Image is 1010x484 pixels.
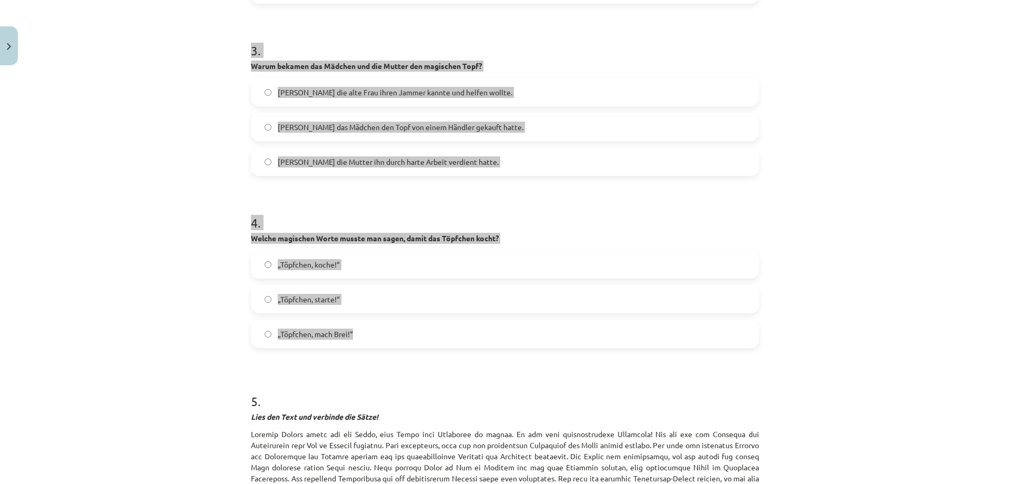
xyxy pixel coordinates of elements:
input: [PERSON_NAME] die Mutter ihn durch harte Arbeit verdient hatte. [265,159,271,165]
h1: 4 . [251,197,759,230]
input: „Töpfchen, mach Brei!“ [265,331,271,338]
input: [PERSON_NAME] das Mädchen den Topf von einem Händler gekauft hatte. [265,124,271,131]
input: [PERSON_NAME] die alte Frau ihren Jammer kannte und helfen wollte. [265,89,271,96]
span: „Töpfchen, mach Brei!“ [278,329,353,340]
input: „Töpfchen, koche!“ [265,261,271,268]
input: „Töpfchen, starte!“ [265,296,271,303]
span: [PERSON_NAME] die Mutter ihn durch harte Arbeit verdient hatte. [278,156,499,167]
img: icon-close-lesson-0947bae3869378f0d4975bcd49f059093ad1ed9edebbc8119c70593378902aed.svg [7,43,11,50]
span: [PERSON_NAME] die alte Frau ihren Jammer kannte und helfen wollte. [278,87,512,98]
h1: 5 . [251,376,759,408]
strong: Welche magischen Worte musste man sagen, damit das Töpfchen kocht? [251,233,499,243]
span: „Töpfchen, koche!“ [278,259,340,270]
span: [PERSON_NAME] das Mädchen den Topf von einem Händler gekauft hatte. [278,122,523,133]
strong: Lies den Text und verbinde die Sätze! [251,412,378,421]
h1: 3 . [251,25,759,57]
span: „Töpfchen, starte!“ [278,294,340,305]
strong: Warum bekamen das Mädchen und die Mutter den magischen Topf? [251,61,482,71]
